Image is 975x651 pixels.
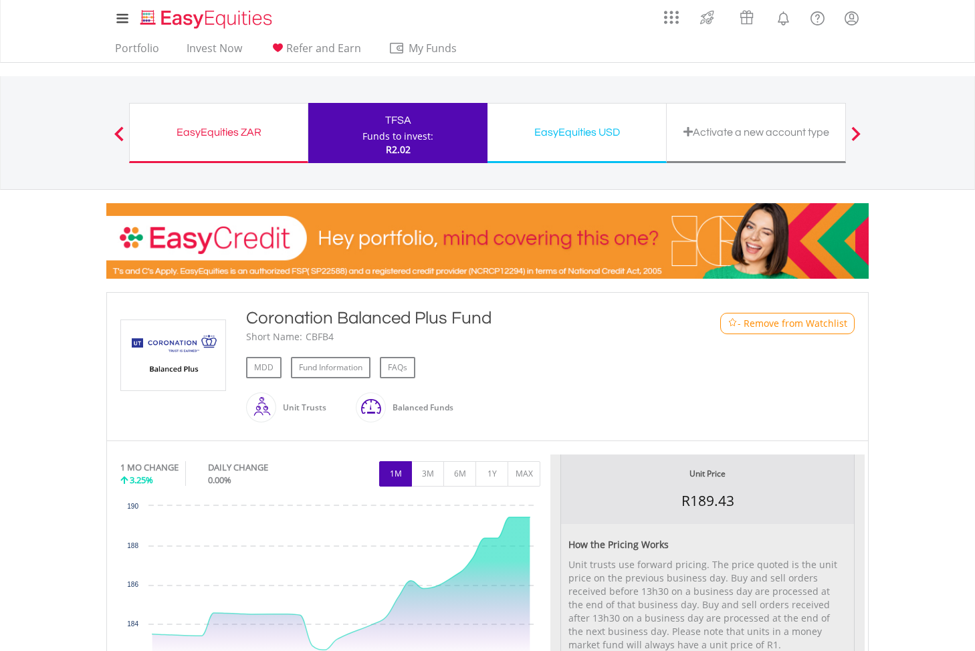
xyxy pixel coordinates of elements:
div: TFSA [316,111,479,130]
span: 3.25% [130,474,153,486]
div: Coronation Balanced Plus Fund [246,306,666,330]
button: 6M [443,461,476,487]
text: 186 [127,581,138,588]
a: Notifications [766,3,800,30]
a: Invest Now [181,41,247,62]
button: 1M [379,461,412,487]
div: CBFB4 [306,330,334,344]
a: My Profile [835,3,869,33]
span: My Funds [389,39,476,57]
img: vouchers-v2.svg [736,7,758,28]
div: EasyEquities USD [496,123,658,142]
img: thrive-v2.svg [696,7,718,28]
div: 1 MO CHANGE [120,461,179,474]
div: Funds to invest: [362,130,433,143]
div: EasyEquities ZAR [138,123,300,142]
span: 0.00% [208,474,231,486]
a: Refer and Earn [264,41,366,62]
button: Watchlist - Remove from Watchlist [720,313,855,334]
button: 3M [411,461,444,487]
div: Balanced Funds [386,392,453,424]
a: Portfolio [110,41,165,62]
img: grid-menu-icon.svg [664,10,679,25]
span: Refer and Earn [286,41,361,55]
img: UT.ZA.CBFB4.png [123,320,223,390]
a: FAQ's and Support [800,3,835,30]
div: DAILY CHANGE [208,461,313,474]
text: 188 [127,542,138,549]
a: Home page [135,3,278,30]
img: EasyEquities_Logo.png [138,8,278,30]
div: Activate a new account type [675,123,837,142]
a: FAQs [380,357,415,378]
img: EasyCredit Promotion Banner [106,203,869,279]
button: 1Y [475,461,508,487]
button: MAX [508,461,540,487]
span: R2.02 [386,143,411,156]
text: 184 [127,620,138,628]
a: MDD [246,357,282,378]
text: 190 [127,503,138,510]
div: Short Name: [246,330,302,344]
a: Fund Information [291,357,370,378]
img: Watchlist [728,318,738,328]
a: AppsGrid [655,3,687,25]
div: Unit Trusts [276,392,326,424]
span: - Remove from Watchlist [738,317,847,330]
a: Vouchers [727,3,766,28]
